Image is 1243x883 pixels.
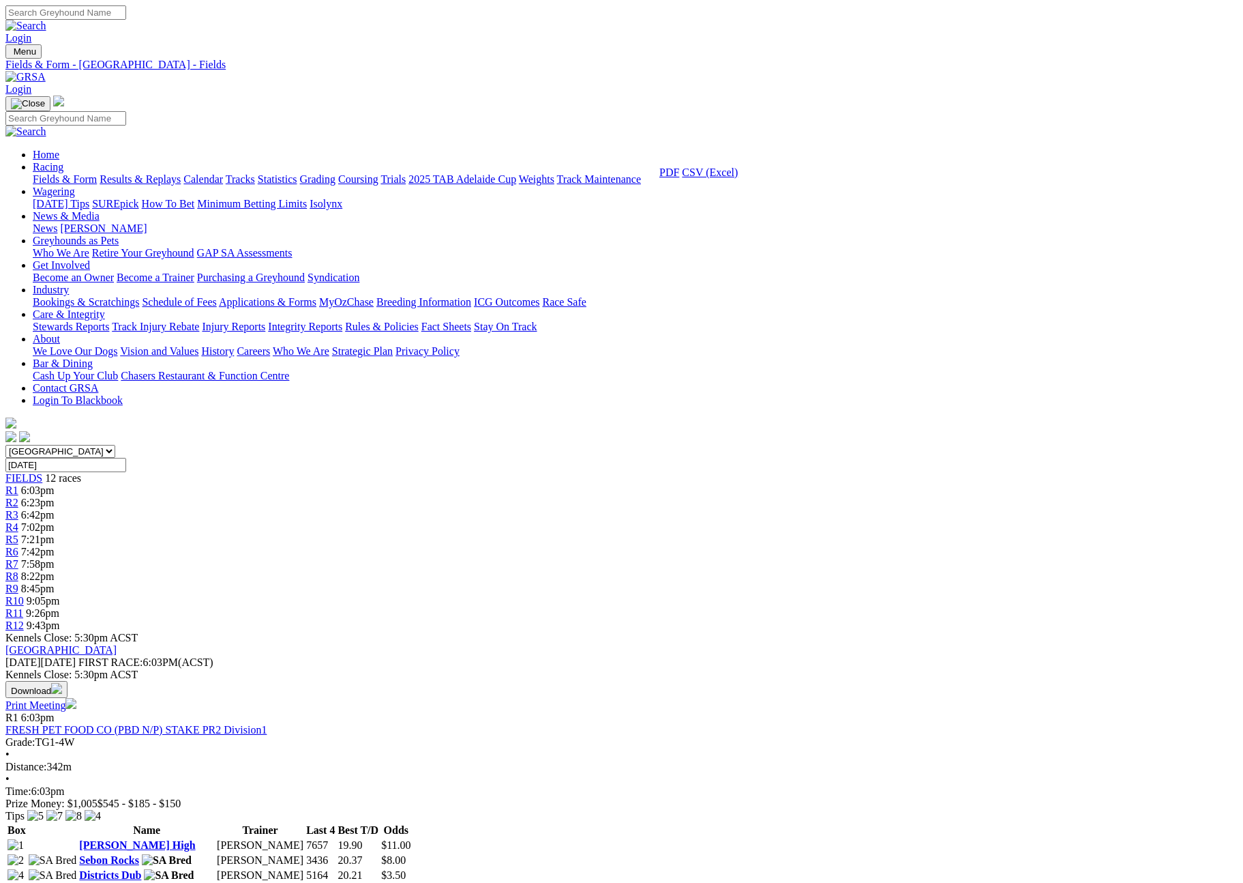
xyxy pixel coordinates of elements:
a: Login [5,83,31,95]
a: Contact GRSA [33,382,98,394]
a: [GEOGRAPHIC_DATA] [5,644,117,656]
td: 19.90 [337,839,379,852]
span: 6:03pm [21,484,55,496]
div: Racing [33,173,1238,186]
a: Who We Are [273,345,329,357]
a: Bookings & Scratchings [33,296,139,308]
a: Weights [519,173,554,185]
td: 5164 [305,869,335,882]
span: R1 [5,712,18,723]
img: Search [5,20,46,32]
a: [PERSON_NAME] High [79,839,195,851]
img: 4 [85,810,101,822]
span: 9:05pm [27,595,60,607]
span: 6:42pm [21,509,55,521]
a: Cash Up Your Club [33,370,118,381]
span: R6 [5,546,18,558]
a: R12 [5,620,24,631]
span: $11.00 [381,839,410,851]
div: 6:03pm [5,785,1238,798]
td: 7657 [305,839,335,852]
img: logo-grsa-white.png [53,96,64,106]
span: $8.00 [381,854,406,866]
th: Name [78,824,215,837]
a: Schedule of Fees [142,296,216,308]
a: Syndication [308,272,359,283]
a: Login To Blackbook [33,394,123,406]
td: [PERSON_NAME] [216,854,304,867]
span: R5 [5,534,18,545]
a: GAP SA Assessments [197,247,293,259]
span: 8:22pm [21,570,55,582]
a: Tracks [226,173,255,185]
span: 12 races [45,472,81,484]
span: $3.50 [381,869,406,881]
span: 8:45pm [21,583,55,594]
a: How To Bet [142,198,195,209]
img: SA Bred [144,869,194,882]
a: Get Involved [33,259,90,271]
a: Fact Sheets [421,321,471,332]
td: [PERSON_NAME] [216,869,304,882]
a: FIELDS [5,472,42,484]
img: logo-grsa-white.png [5,418,16,429]
a: Track Injury Rebate [112,321,199,332]
div: Bar & Dining [33,370,1238,382]
a: About [33,333,60,345]
a: R10 [5,595,24,607]
img: Close [11,98,45,109]
a: Purchasing a Greyhound [197,272,305,283]
div: Care & Integrity [33,321,1238,333]
a: FRESH PET FOOD CO (PBD N/P) STAKE PR2 Division1 [5,724,267,736]
a: CSV (Excel) [682,167,738,178]
input: Search [5,111,126,126]
span: R9 [5,583,18,594]
td: 3436 [305,854,335,867]
a: Wagering [33,186,75,197]
a: Home [33,149,59,160]
a: R4 [5,521,18,533]
a: Who We Are [33,247,89,259]
span: 6:03PM(ACST) [78,656,213,668]
span: FIRST RACE: [78,656,143,668]
a: Trials [380,173,406,185]
span: Kennels Close: 5:30pm ACST [5,632,138,643]
div: Kennels Close: 5:30pm ACST [5,669,1238,681]
a: Bar & Dining [33,358,93,369]
a: Track Maintenance [557,173,641,185]
a: R11 [5,607,23,619]
a: Fields & Form [33,173,97,185]
a: R2 [5,497,18,508]
a: ICG Outcomes [474,296,539,308]
a: Breeding Information [376,296,471,308]
a: Privacy Policy [395,345,460,357]
a: [PERSON_NAME] [60,222,147,234]
img: SA Bred [142,854,192,867]
a: Vision and Values [120,345,198,357]
img: 2 [8,854,24,867]
a: Industry [33,284,69,295]
a: R1 [5,484,18,496]
img: 1 [8,839,24,852]
div: Fields & Form - [GEOGRAPHIC_DATA] - Fields [5,59,1238,71]
th: Best T/D [337,824,379,837]
div: 342m [5,761,1238,773]
a: Print Meeting [5,699,76,711]
a: Race Safe [542,296,586,308]
a: MyOzChase [319,296,374,308]
div: Greyhounds as Pets [33,247,1238,259]
a: R3 [5,509,18,521]
a: Retire Your Greyhound [92,247,194,259]
img: facebook.svg [5,431,16,442]
a: 2025 TAB Adelaide Cup [408,173,516,185]
td: 20.37 [337,854,379,867]
a: Stay On Track [474,321,537,332]
a: Become a Trainer [117,272,194,283]
span: [DATE] [5,656,41,668]
div: TG1-4W [5,736,1238,749]
a: R7 [5,558,18,570]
